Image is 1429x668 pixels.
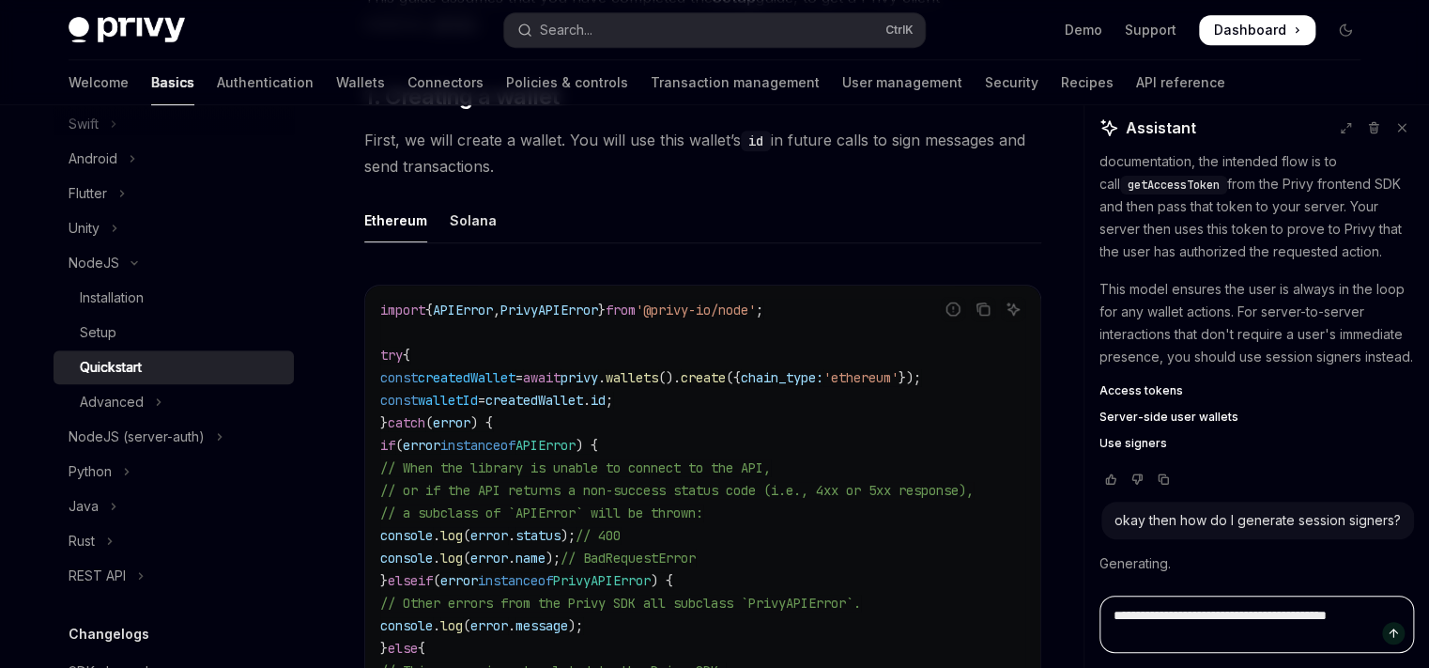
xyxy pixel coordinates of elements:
span: { [403,347,410,364]
span: await [523,369,561,386]
a: User management [842,60,962,105]
span: ( [433,572,440,589]
button: Toggle dark mode [1330,15,1360,45]
span: if [380,437,395,454]
span: PrivyAPIError [500,302,598,318]
span: console [380,527,433,544]
span: Assistant [1126,117,1196,139]
a: Access tokens [1099,383,1414,398]
span: APIError [515,437,576,454]
button: Ask AI [1001,297,1025,321]
a: Recipes [1061,60,1114,105]
button: Toggle Android section [54,142,294,176]
span: ); [561,527,576,544]
div: NodeJS [69,252,119,274]
button: Send message [1382,622,1405,645]
img: dark logo [69,17,185,43]
a: Support [1125,21,1176,39]
span: ( [395,437,403,454]
span: error [470,550,508,567]
button: Toggle Unity section [54,211,294,245]
a: Policies & controls [506,60,628,105]
div: okay then how do I generate session signers? [1114,511,1401,530]
span: ; [606,392,613,409]
span: // 400 [576,527,621,544]
span: . [433,527,440,544]
button: Toggle NodeJS section [54,246,294,280]
span: , [493,302,500,318]
p: This model ensures the user is always in the loop for any wallet actions. For server-to-server in... [1099,278,1414,368]
span: // Other errors from the Privy SDK all subclass `PrivyAPIError`. [380,595,861,612]
button: Vote that response was not good [1126,470,1148,489]
a: Connectors [407,60,484,105]
a: Welcome [69,60,129,105]
span: ({ [726,369,741,386]
div: REST API [69,565,126,587]
button: Toggle Rust section [54,524,294,558]
span: ( [463,527,470,544]
span: wallets [606,369,658,386]
div: Java [69,495,99,518]
span: chain_type: [741,369,823,386]
span: ) { [651,572,673,589]
a: Security [985,60,1038,105]
div: Generating. [1099,539,1414,588]
span: instanceof [478,572,553,589]
button: Copy chat response [1152,470,1175,489]
a: Basics [151,60,194,105]
a: Quickstart [54,350,294,384]
span: ( [425,414,433,431]
div: Solana [450,198,497,242]
button: Toggle Python section [54,455,294,489]
button: Report incorrect code [941,297,965,321]
a: Dashboard [1199,15,1315,45]
a: Setup [54,316,294,350]
span: walletId [418,392,478,409]
div: NodeJS (server-auth) [69,426,205,448]
button: Toggle Advanced section [54,385,294,419]
div: Python [69,460,112,483]
span: Access tokens [1099,383,1183,398]
h5: Changelogs [69,623,149,645]
a: Installation [54,281,294,315]
span: createdWallet [418,369,515,386]
a: API reference [1136,60,1225,105]
span: . [433,550,440,567]
span: status [515,527,561,544]
a: Transaction management [651,60,820,105]
span: error [403,437,440,454]
span: . [598,369,606,386]
span: log [440,550,463,567]
span: . [583,392,591,409]
span: id [591,392,606,409]
span: ) { [470,414,493,431]
span: import [380,302,425,318]
span: PrivyAPIError [553,572,651,589]
span: = [515,369,523,386]
div: Unity [69,217,100,240]
span: getAccessToken [1128,178,1220,193]
span: create [681,369,726,386]
span: privy [561,369,598,386]
div: Ethereum [364,198,427,242]
span: // or if the API returns a non-success status code (i.e., 4xx or 5xx response), [380,482,974,499]
span: error [440,572,478,589]
span: ; [756,302,763,318]
div: Flutter [69,182,107,205]
div: Advanced [80,391,144,413]
textarea: Ask a question... [1099,596,1414,654]
button: Open search [504,13,925,47]
span: name [515,550,545,567]
div: Setup [80,321,116,344]
span: = [478,392,485,409]
span: ); [545,550,561,567]
div: Quickstart [80,356,142,379]
span: } [598,302,606,318]
button: Toggle Flutter section [54,177,294,210]
span: ) { [576,437,598,454]
span: }); [899,369,921,386]
span: error [433,414,470,431]
a: Authentication [217,60,314,105]
span: Ctrl K [885,23,914,38]
span: // BadRequestError [561,550,696,567]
